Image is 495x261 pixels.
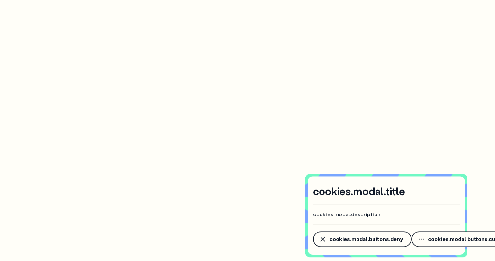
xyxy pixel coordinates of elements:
[313,231,412,247] button: cookies.modal.buttons.deny
[313,184,405,198] h4: cookies.modal.title
[329,236,403,242] span: cookies.modal.buttons.deny
[313,211,460,218] p: cookies.modal.description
